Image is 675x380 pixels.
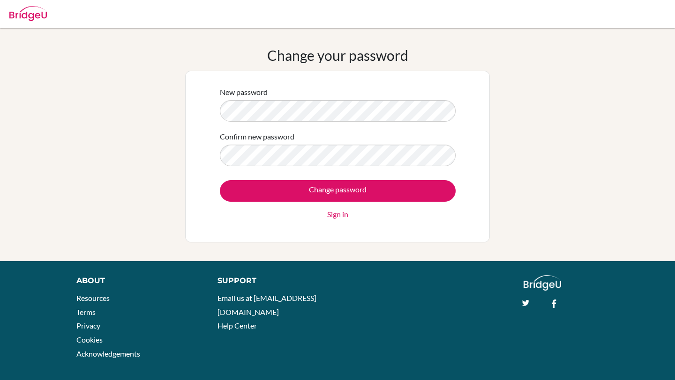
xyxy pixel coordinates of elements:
h1: Change your password [267,47,408,64]
label: Confirm new password [220,131,294,142]
div: Support [217,275,328,286]
a: Sign in [327,209,348,220]
label: New password [220,87,268,98]
img: Bridge-U [9,6,47,21]
a: Acknowledgements [76,349,140,358]
input: Change password [220,180,456,202]
a: Help Center [217,321,257,330]
a: Privacy [76,321,100,330]
img: logo_white@2x-f4f0deed5e89b7ecb1c2cc34c3e3d731f90f0f143d5ea2071677605dd97b5244.png [524,275,562,291]
a: Terms [76,307,96,316]
a: Email us at [EMAIL_ADDRESS][DOMAIN_NAME] [217,293,316,316]
div: About [76,275,196,286]
a: Cookies [76,335,103,344]
a: Resources [76,293,110,302]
